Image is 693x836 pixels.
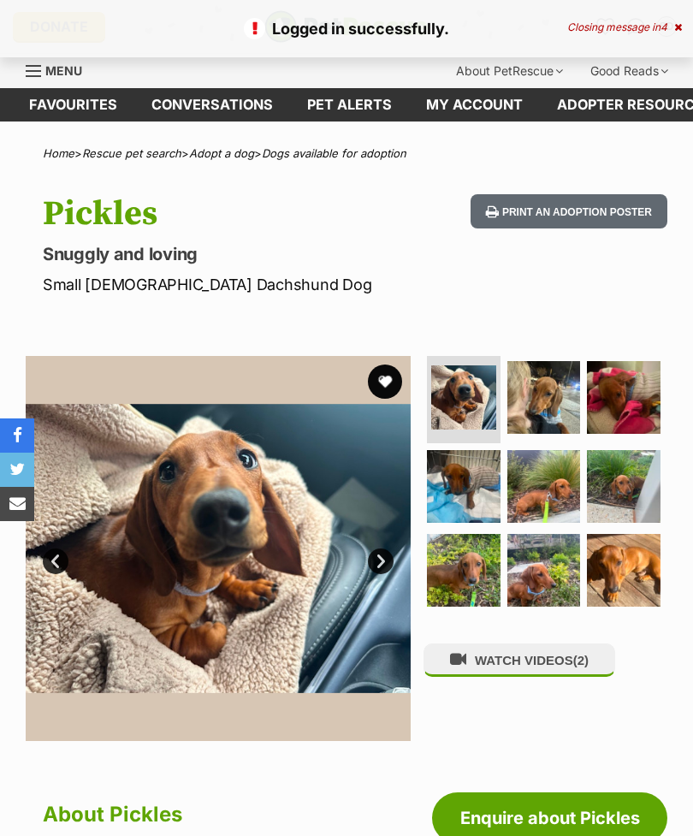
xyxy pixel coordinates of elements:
[134,88,290,122] a: conversations
[43,242,428,266] p: Snuggly and loving
[573,653,589,667] span: (2)
[290,88,409,122] a: Pet alerts
[43,548,68,574] a: Prev
[578,54,680,88] div: Good Reads
[427,534,500,608] img: Photo of Pickles
[587,450,660,524] img: Photo of Pickles
[471,194,667,229] button: Print an adoption poster
[17,17,676,40] p: Logged in successfully.
[43,194,428,234] h1: Pickles
[12,88,134,122] a: Favourites
[660,21,667,33] span: 4
[427,450,500,524] img: Photo of Pickles
[43,796,411,833] h2: About Pickles
[587,361,660,435] img: Photo of Pickles
[26,356,411,741] img: Photo of Pickles
[45,63,82,78] span: Menu
[189,146,254,160] a: Adopt a dog
[431,365,496,430] img: Photo of Pickles
[507,534,581,608] img: Photo of Pickles
[26,54,94,85] a: Menu
[567,21,682,33] div: Closing message in
[587,534,660,608] img: Photo of Pickles
[507,361,581,435] img: Photo of Pickles
[368,365,402,399] button: favourite
[43,273,428,296] p: Small [DEMOGRAPHIC_DATA] Dachshund Dog
[444,54,575,88] div: About PetRescue
[262,146,406,160] a: Dogs available for adoption
[43,146,74,160] a: Home
[507,450,581,524] img: Photo of Pickles
[82,146,181,160] a: Rescue pet search
[368,548,394,574] a: Next
[423,643,615,677] button: WATCH VIDEOS(2)
[409,88,540,122] a: My account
